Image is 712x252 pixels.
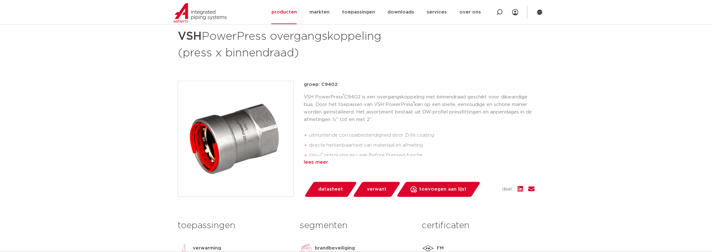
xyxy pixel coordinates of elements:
[178,219,290,232] h3: toepassingen
[304,93,535,123] p: VSH PowerPress C9402 is een overgangskoppeling met binnendraad geschikt voor dikwandige buis. Doo...
[304,159,535,166] div: lees meer
[352,182,401,197] a: verwant
[178,27,413,61] h1: PowerPress overgangskoppeling (press x binnendraad)
[300,219,412,232] h3: segmenten
[309,130,535,140] li: uitmuntende corrosiebestendigheid door ZnNi coating
[304,182,357,197] a: datasheet
[178,81,293,197] img: Product Image for VSH PowerPress overgangskoppeling (press x binnendraad)
[343,94,344,97] sup: ®
[309,140,535,150] li: directe herkenbaarheid van materiaal en afmeting
[318,184,343,194] span: datasheet
[422,219,534,232] h3: certificaten
[419,184,467,194] span: toevoegen aan lijst
[413,101,414,105] sup: ®
[304,81,535,88] p: groep: C9402
[315,244,355,252] p: brandbeveiliging
[193,244,221,252] p: verwarming
[178,31,202,42] strong: VSH
[502,186,513,193] span: deel:
[367,184,387,194] span: verwant
[309,150,535,160] li: Visu-Control-ring en Leak Before Pressed-functie
[437,244,444,252] p: FM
